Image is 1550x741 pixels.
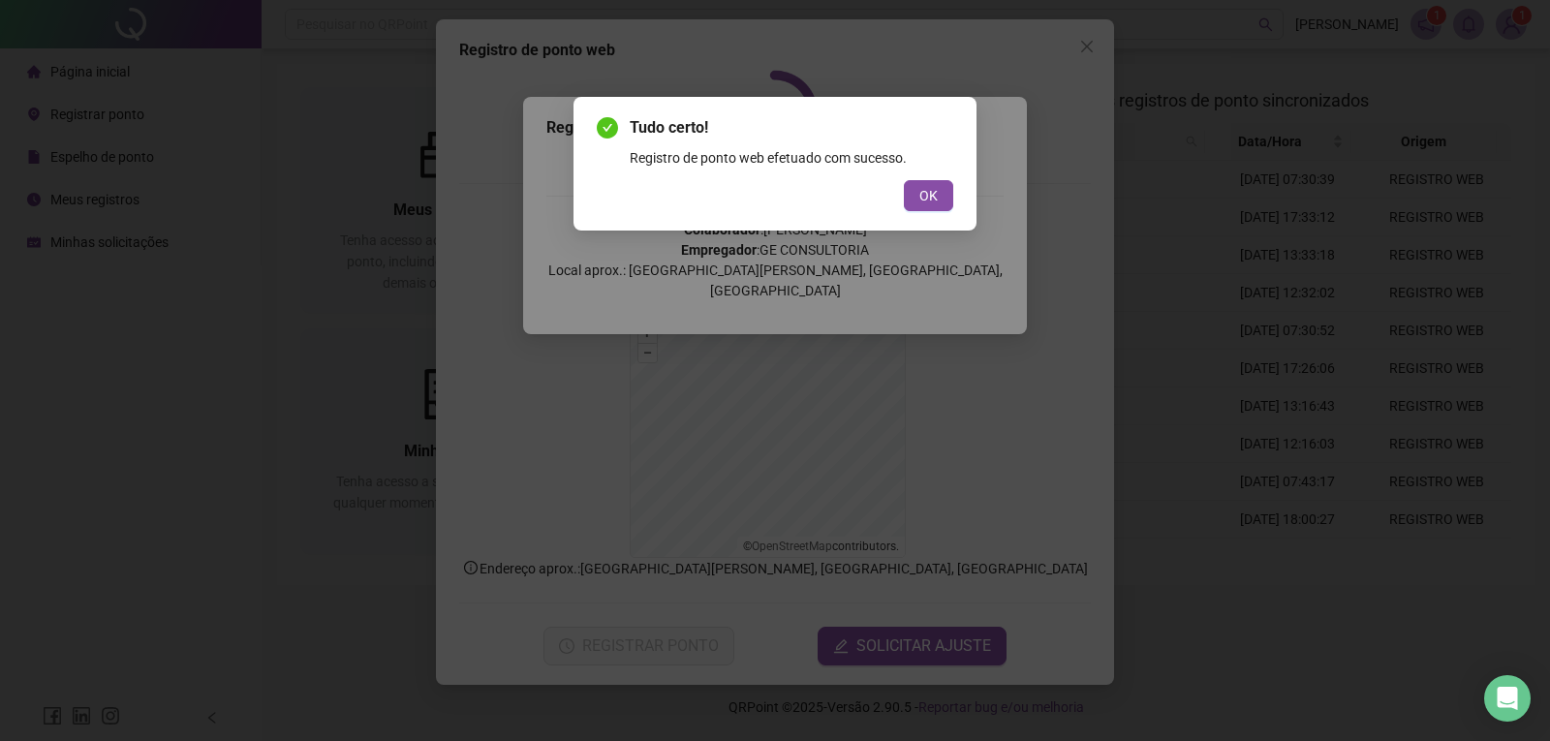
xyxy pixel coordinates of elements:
span: Tudo certo! [630,116,953,139]
div: Registro de ponto web efetuado com sucesso. [630,147,953,169]
div: Open Intercom Messenger [1484,675,1531,722]
button: OK [904,180,953,211]
span: check-circle [597,117,618,139]
span: OK [919,185,938,206]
